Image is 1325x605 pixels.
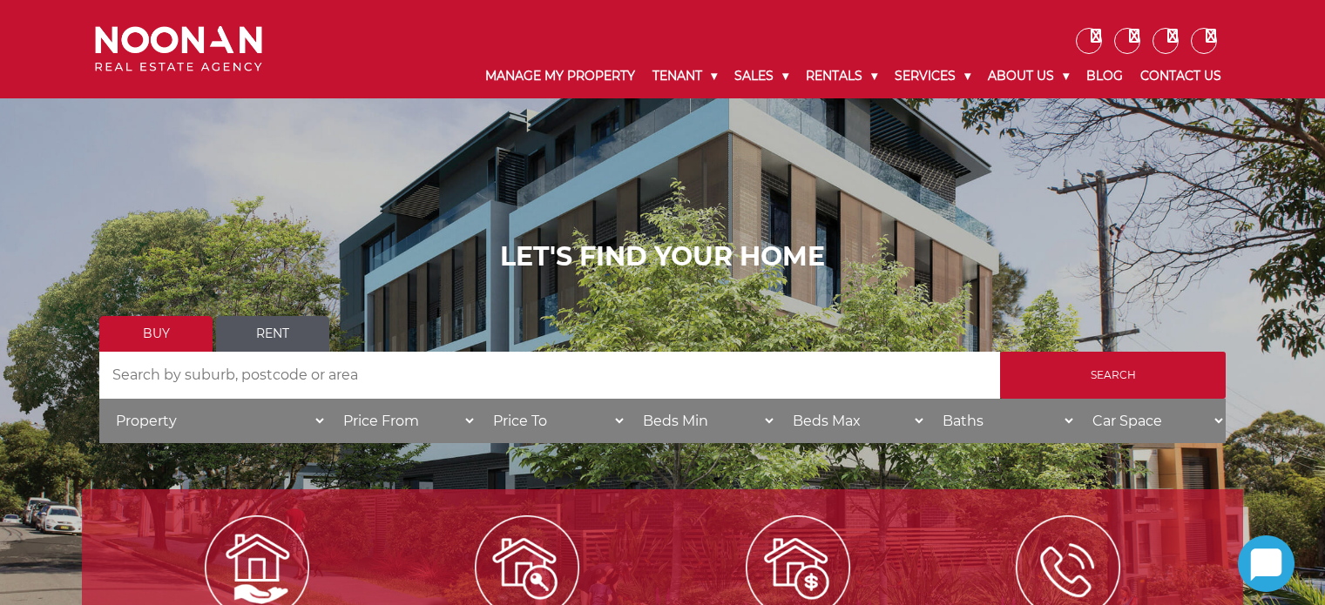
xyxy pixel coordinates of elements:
[99,352,1000,399] input: Search by suburb, postcode or area
[216,316,329,352] a: Rent
[1132,54,1230,98] a: Contact Us
[886,54,979,98] a: Services
[979,54,1078,98] a: About Us
[1078,54,1132,98] a: Blog
[477,54,644,98] a: Manage My Property
[99,241,1226,272] h1: LET'S FIND YOUR HOME
[726,54,797,98] a: Sales
[99,316,213,352] a: Buy
[644,54,726,98] a: Tenant
[1000,352,1226,399] input: Search
[797,54,886,98] a: Rentals
[95,26,262,72] img: Noonan Real Estate Agency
